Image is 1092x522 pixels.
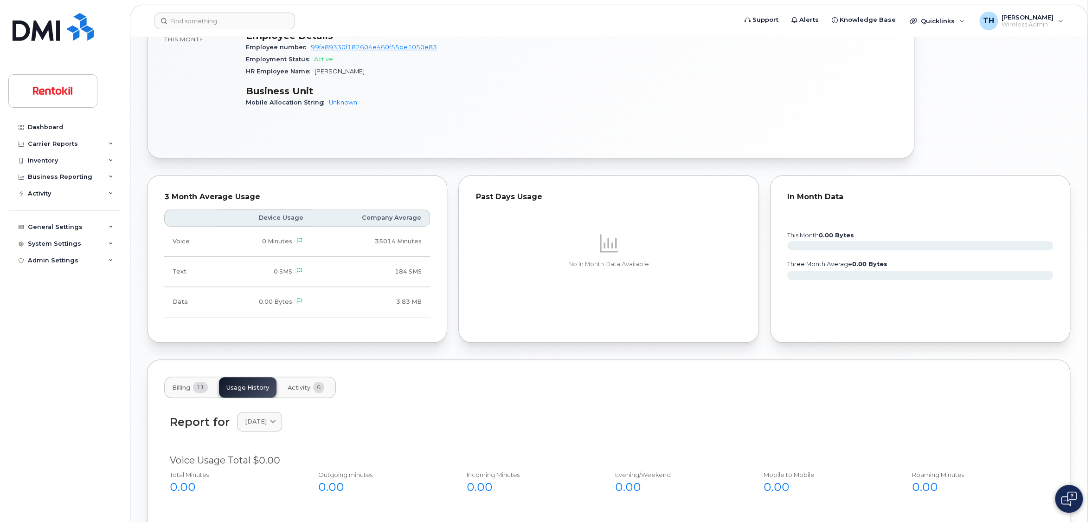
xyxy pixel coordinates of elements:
div: 0.00 [170,479,298,495]
img: Open chat [1061,491,1077,506]
a: Unknown [329,99,357,106]
div: 0.00 [764,479,892,495]
div: Quicklinks [903,12,971,30]
span: [DATE] [245,417,267,426]
span: Knowledge Base [840,15,896,25]
span: HR Employee Name [246,68,315,75]
a: [DATE] [237,412,282,431]
span: Billing [172,384,190,391]
td: Text [164,257,217,287]
div: Report for [170,416,230,428]
div: Voice Usage Total $0.00 [170,454,1047,467]
span: 6 [313,382,324,393]
tspan: 0.00 Bytes [852,261,887,268]
td: 184 SMS [312,257,430,287]
div: 0.00 [912,479,1040,495]
span: [PERSON_NAME] [1002,13,1053,21]
td: 3.83 MB [312,287,430,317]
div: Total Minutes [170,470,298,479]
span: Mobile Allocation String [246,99,329,106]
a: 99fa89330f182604e460f55be1050e83 [311,44,437,51]
td: Voice [164,227,217,257]
span: [PERSON_NAME] [315,68,365,75]
th: Company Average [312,209,430,226]
span: Wireless Admin [1002,21,1053,28]
div: 0.00 [615,479,743,495]
span: Employment Status [246,56,314,63]
span: Alerts [799,15,819,25]
input: Find something... [154,13,295,29]
div: Past Days Usage [475,192,741,202]
span: Activity [288,384,310,391]
span: included this month [164,27,233,43]
span: Support [752,15,778,25]
span: TH [983,15,994,26]
span: Active [314,56,333,63]
div: 3 Month Average Usage [164,192,430,202]
a: Support [738,11,785,29]
span: 0 SMS [274,268,292,275]
td: Data [164,287,217,317]
text: three month average [787,261,887,268]
text: this month [787,232,854,239]
div: Mobile to Mobile [764,470,892,479]
span: 0.00 Bytes [259,298,292,305]
tspan: 0.00 Bytes [819,232,854,239]
span: Employee number [246,44,311,51]
div: Tyler Hallacher [973,12,1070,30]
div: Roaming Minutes [912,470,1040,479]
div: 0.00 [318,479,446,495]
div: In Month Data [787,192,1053,202]
span: 0 Minutes [262,238,292,245]
span: 11 [193,382,208,393]
h3: Business Unit [246,85,566,97]
a: Alerts [785,11,825,29]
td: 35014 Minutes [312,227,430,257]
p: No In Month Data Available [475,260,741,268]
div: Outgoing minutes [318,470,446,479]
a: Knowledge Base [825,11,902,29]
div: 0.00 [467,479,595,495]
span: Quicklinks [921,17,955,25]
div: Incoming Minutes [467,470,595,479]
th: Device Usage [217,209,312,226]
div: Evening/Weekend [615,470,743,479]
